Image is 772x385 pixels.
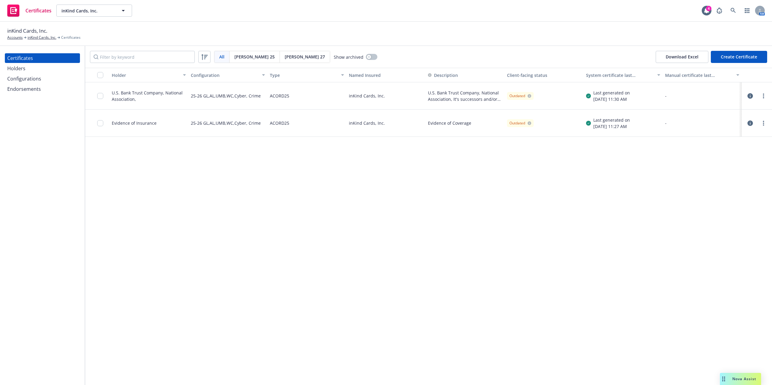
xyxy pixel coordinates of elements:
[267,68,346,82] button: Type
[656,51,708,63] button: Download Excel
[665,72,733,78] div: Manual certificate last generated
[28,35,56,40] a: inKind Cards, Inc.
[97,72,103,78] input: Select all
[706,6,711,11] div: 4
[346,68,426,82] button: Named Insured
[5,2,54,19] a: Certificates
[720,373,727,385] div: Drag to move
[7,84,41,94] div: Endorsements
[334,54,363,60] span: Show archived
[109,68,188,82] button: Holder
[7,27,47,35] span: inKind Cards, Inc.
[509,93,531,99] div: Outdated
[727,5,739,17] a: Search
[61,35,81,40] span: Certificates
[349,72,423,78] div: Named Insured
[5,53,80,63] a: Certificates
[584,68,663,82] button: System certificate last generated
[191,113,261,133] div: 25-26 GL,AL,UMB,WC,Cyber, Crime
[7,53,33,63] div: Certificates
[5,84,80,94] a: Endorsements
[711,51,767,63] button: Create Certificate
[720,373,761,385] button: Nova Assist
[270,113,289,133] div: ACORD25
[593,96,630,102] div: [DATE] 11:30 AM
[593,123,630,130] div: [DATE] 11:27 AM
[741,5,753,17] a: Switch app
[97,93,103,99] input: Toggle Row Selected
[593,117,630,123] div: Last generated on
[191,72,258,78] div: Configuration
[97,120,103,126] input: Toggle Row Selected
[56,5,132,17] button: inKind Cards, Inc.
[112,90,186,102] div: U.S. Bank Trust Company, National Association,
[112,72,179,78] div: Holder
[270,86,289,106] div: ACORD25
[665,93,739,99] div: -
[760,92,767,100] a: more
[663,68,742,82] button: Manual certificate last generated
[234,54,275,60] span: [PERSON_NAME] 25
[760,120,767,127] a: more
[7,74,41,84] div: Configurations
[7,35,23,40] a: Accounts
[5,74,80,84] a: Configurations
[285,54,325,60] span: [PERSON_NAME] 27
[25,8,51,13] span: Certificates
[90,51,195,63] input: Filter by keyword
[61,8,114,14] span: inKind Cards, Inc.
[428,72,458,78] button: Description
[713,5,725,17] a: Report a Bug
[5,64,80,73] a: Holders
[505,68,584,82] button: Client-facing status
[428,90,502,102] button: U.S. Bank Trust Company, National Association, It's successors and/or assigns, in its capacity as...
[509,120,531,126] div: Outdated
[219,54,224,60] span: All
[346,82,426,110] div: inKind Cards, Inc.
[346,110,426,137] div: inKind Cards, Inc.
[507,72,581,78] div: Client-facing status
[191,86,261,106] div: 25-26 GL,AL,UMB,WC,Cyber, Crime
[7,64,25,73] div: Holders
[270,72,337,78] div: Type
[732,376,756,381] span: Nova Assist
[188,68,267,82] button: Configuration
[665,120,739,126] div: -
[112,120,157,126] div: Evidence of Insurance
[586,72,654,78] div: System certificate last generated
[593,90,630,96] div: Last generated on
[428,120,471,126] button: Evidence of Coverage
